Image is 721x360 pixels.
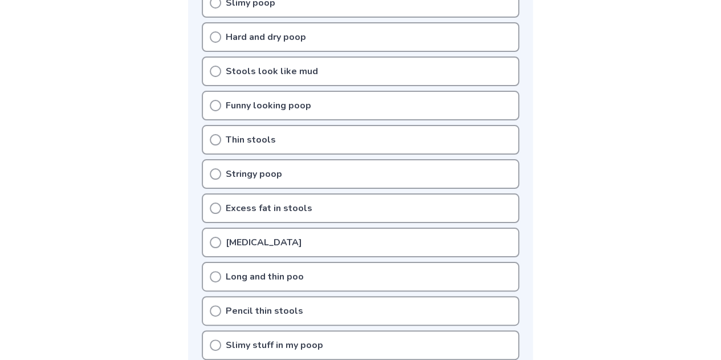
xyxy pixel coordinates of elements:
p: Stringy poop [226,167,282,181]
p: Slimy stuff in my poop [226,338,323,352]
p: Long and thin poo [226,270,304,284]
p: Hard and dry poop [226,30,306,44]
p: Funny looking poop [226,99,311,112]
p: Thin stools [226,133,276,147]
p: Excess fat in stools [226,201,312,215]
p: [MEDICAL_DATA] [226,236,302,249]
p: Stools look like mud [226,64,318,78]
p: Pencil thin stools [226,304,303,318]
